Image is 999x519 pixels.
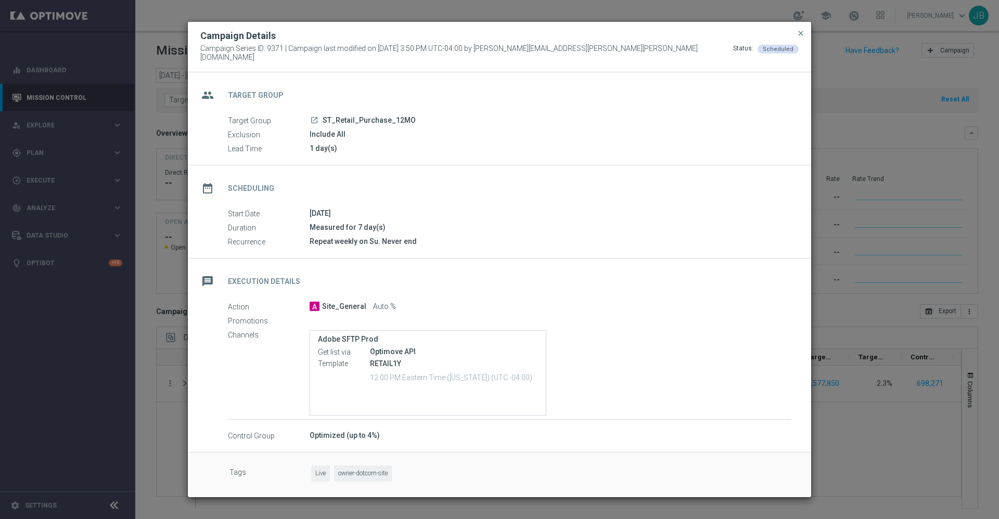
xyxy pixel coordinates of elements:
h2: Target Group [228,90,284,100]
div: Status: [733,44,753,62]
colored-tag: Scheduled [758,44,799,53]
label: Control Group [228,431,310,440]
h2: Scheduling [228,184,274,193]
div: Repeat weekly on Su. Never end [310,236,791,246]
div: Optimove API [370,346,538,357]
i: launch [310,116,318,124]
span: Live [311,465,330,482]
span: Auto % [373,302,396,312]
label: Get list via [318,347,370,357]
span: Site_General [322,302,366,312]
label: Action [228,302,310,312]
label: Target Group [228,116,310,125]
label: Lead Time [228,144,310,153]
div: Measured for 7 day(s) [310,222,791,232]
span: Scheduled [763,46,793,53]
span: close [797,29,805,37]
div: Optimized (up to 4%) [310,430,791,440]
p: RETAIL1Y [370,359,538,368]
label: Exclusion [228,130,310,139]
a: launch [310,116,319,125]
span: A [310,302,319,311]
div: [DATE] [310,208,791,218]
div: Include All [310,129,791,139]
label: Tags [229,465,311,482]
p: 12:00 PM Eastern Time ([US_STATE]) (UTC -04:00) [370,372,538,382]
label: Adobe SFTP Prod [318,335,538,344]
h2: Campaign Details [200,30,276,42]
span: Campaign Series ID: 9371 | Campaign last modified on [DATE] 3:50 PM UTC-04:00 by [PERSON_NAME][EM... [200,44,733,62]
label: Promotions [228,316,310,326]
h2: Execution Details [228,277,300,287]
label: Duration [228,223,310,232]
label: Start Date [228,209,310,218]
label: Template [318,359,370,368]
label: Channels [228,330,310,340]
span: ST_Retail_Purchase_12MO [323,116,416,125]
div: 1 day(s) [310,143,791,153]
i: message [198,272,217,291]
label: Recurrence [228,237,310,246]
i: date_range [198,179,217,198]
i: group [198,86,217,105]
span: owner-dotcom-site [334,465,392,482]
